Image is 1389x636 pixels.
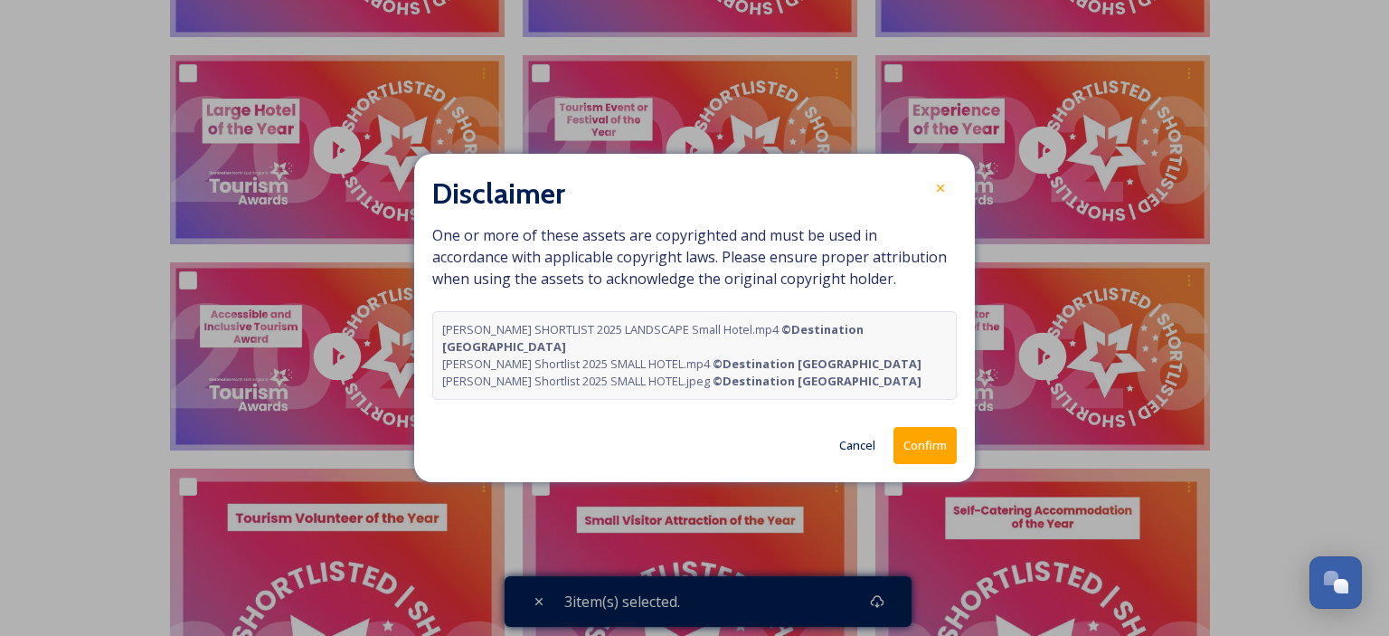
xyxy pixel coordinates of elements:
strong: © Destination [GEOGRAPHIC_DATA] [713,373,921,389]
img: tab_keywords_by_traffic_grey.svg [180,105,194,119]
span: [PERSON_NAME] SHORTLIST 2025 LANDSCAPE Small Hotel.mp4 [442,321,947,356]
strong: © Destination [GEOGRAPHIC_DATA] [442,321,866,355]
button: Cancel [830,428,884,463]
span: [PERSON_NAME] Shortlist 2025 SMALL HOTEL.jpeg [442,373,921,390]
div: Domain Overview [69,107,162,119]
span: One or more of these assets are copyrighted and must be used in accordance with applicable copyri... [432,224,957,401]
div: Domain: [DOMAIN_NAME] [47,47,199,62]
span: [PERSON_NAME] Shortlist 2025 SMALL HOTEL.mp4 [442,356,921,373]
div: Keywords by Traffic [200,107,305,119]
img: logo_orange.svg [29,29,43,43]
img: tab_domain_overview_orange.svg [49,105,63,119]
div: v 4.0.25 [51,29,89,43]
button: Confirm [893,427,957,464]
img: website_grey.svg [29,47,43,62]
button: Open Chat [1309,556,1362,609]
h2: Disclaimer [432,172,565,215]
strong: © Destination [GEOGRAPHIC_DATA] [713,356,921,372]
